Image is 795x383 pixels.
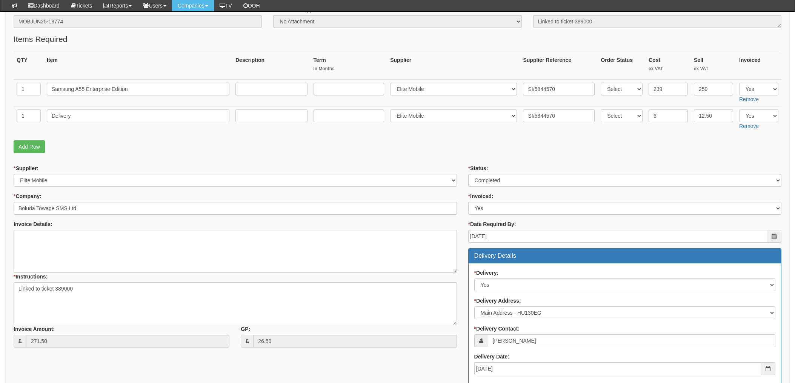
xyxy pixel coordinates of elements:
small: ex VAT [649,66,688,72]
a: Add Row [14,140,45,153]
label: Invoice Details: [14,220,52,228]
label: Invoiced: [468,192,494,200]
label: GP: [241,325,250,333]
th: Order Status [598,53,646,80]
a: Remove [739,123,759,129]
th: QTY [14,53,44,80]
th: Supplier [387,53,520,80]
label: Instructions: [14,273,48,280]
th: Cost [646,53,691,80]
textarea: Linked to ticket 389000 [533,15,781,28]
textarea: Linked to ticket 389000 [14,282,457,325]
label: Delivery Date: [474,353,509,360]
th: Description [232,53,311,80]
small: In Months [314,66,384,72]
small: ex VAT [694,66,733,72]
th: Invoiced [736,53,781,80]
th: Term [311,53,388,80]
label: Supplier: [14,165,38,172]
label: Invoice Amount: [14,325,55,333]
th: Sell [691,53,736,80]
legend: Items Required [14,34,67,45]
a: Remove [739,96,759,102]
th: Item [44,53,232,80]
label: Delivery Contact: [474,325,520,332]
label: Delivery Address: [474,297,521,305]
h3: Delivery Details [474,252,775,259]
label: Status: [468,165,488,172]
label: Date Required By: [468,220,516,228]
label: Delivery: [474,269,499,277]
th: Supplier Reference [520,53,598,80]
label: Company: [14,192,42,200]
